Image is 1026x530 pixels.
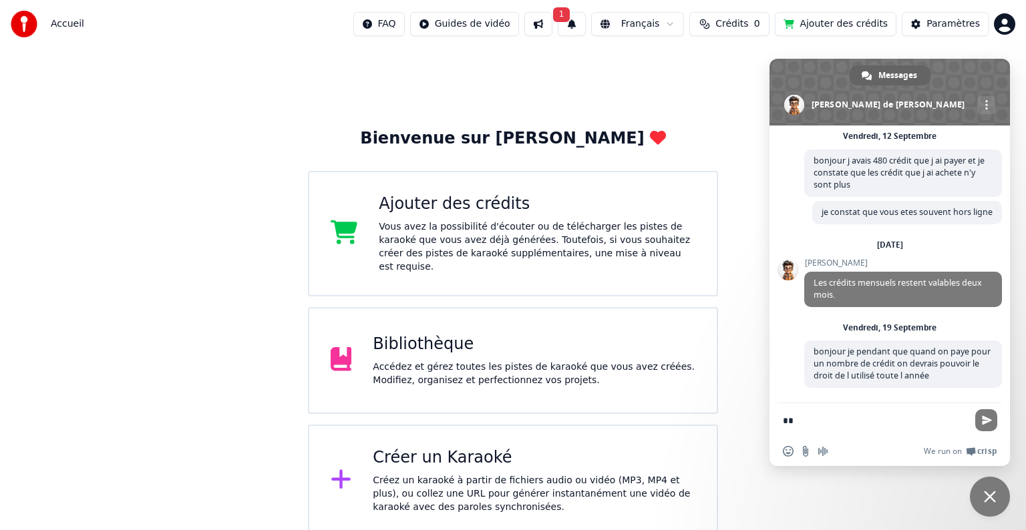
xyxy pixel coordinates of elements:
[373,360,695,387] div: Accédez et gérez toutes les pistes de karaoké que vous avez créées. Modifiez, organisez et perfec...
[11,11,37,37] img: youka
[373,474,695,514] div: Créez un karaoké à partir de fichiers audio ou vidéo (MP3, MP4 et plus), ou collez une URL pour g...
[775,12,896,36] button: Ajouter des crédits
[553,7,570,22] span: 1
[804,258,1002,268] span: [PERSON_NAME]
[926,17,980,31] div: Paramètres
[924,446,997,457] a: We run onCrisp
[783,415,967,427] textarea: Entrez votre message...
[822,206,993,218] span: je constat que vous etes souvent hors ligne
[379,220,695,274] div: Vous avez la possibilité d'écouter ou de télécharger les pistes de karaoké que vous avez déjà gén...
[379,194,695,215] div: Ajouter des crédits
[754,17,760,31] span: 0
[814,277,982,300] span: Les crédits mensuels restent valables deux mois.
[975,409,997,431] span: Envoyer
[51,17,84,31] nav: breadcrumb
[924,446,962,457] span: We run on
[970,477,1010,517] div: Fermer le chat
[818,446,828,457] span: Message audio
[902,12,989,36] button: Paramètres
[51,17,84,31] span: Accueil
[558,12,586,36] button: 1
[783,446,794,457] span: Insérer un emoji
[850,65,930,85] div: Messages
[843,132,936,140] div: Vendredi, 12 Septembre
[353,12,405,36] button: FAQ
[878,65,917,85] span: Messages
[373,334,695,355] div: Bibliothèque
[814,346,991,381] span: bonjour je pendant que quand on paye pour un nombre de crédit on devrais pouvoir le droit de l ut...
[373,447,695,469] div: Créer un Karaoké
[800,446,811,457] span: Envoyer un fichier
[977,96,995,114] div: Autres canaux
[877,241,903,249] div: [DATE]
[814,155,985,190] span: bonjour j avais 480 crédit que j ai payer et je constate que les crédit que j ai achete n'y sont ...
[843,324,936,332] div: Vendredi, 19 Septembre
[360,128,665,150] div: Bienvenue sur [PERSON_NAME]
[689,12,769,36] button: Crédits0
[977,446,997,457] span: Crisp
[715,17,748,31] span: Crédits
[410,12,519,36] button: Guides de vidéo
